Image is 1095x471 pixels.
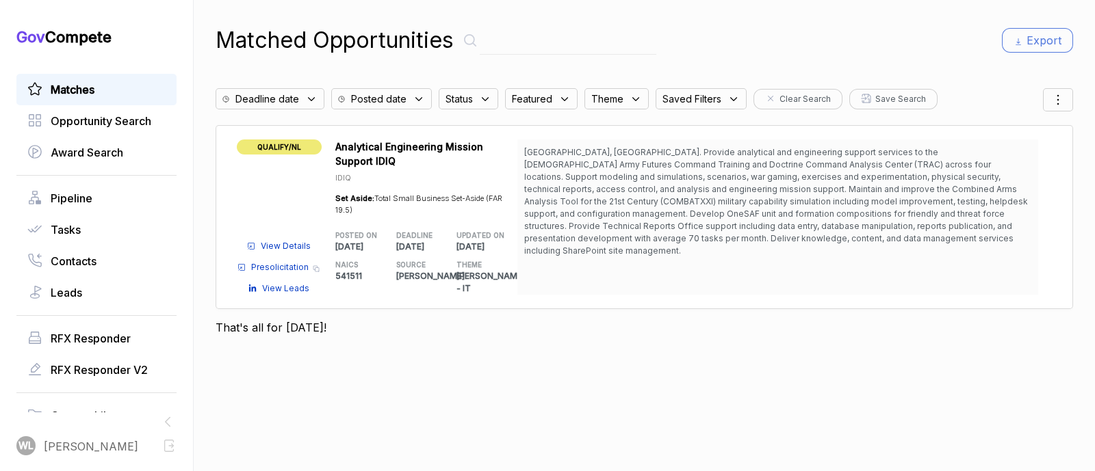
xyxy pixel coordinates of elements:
p: That's all for [DATE]! [216,319,1073,336]
span: RFX Responder V2 [51,362,148,378]
h5: SOURCE [396,260,435,270]
a: Contacts [27,253,166,269]
span: Saved Filters [662,92,721,106]
span: [PERSON_NAME] [44,438,138,455]
span: Set Aside: [335,193,374,203]
a: RFX Responder [27,330,166,347]
span: Tasks [51,221,81,238]
span: Clear Search [780,93,831,105]
span: Content Library [51,407,131,424]
span: Matches [51,81,94,98]
p: [DATE] [396,241,457,253]
span: RFX Responder [51,330,131,347]
span: Status [446,92,473,106]
a: Leads [27,284,166,301]
span: View Leads [262,282,309,295]
a: Tasks [27,221,166,238]
span: Presolicitation [251,261,309,273]
span: Total Small Business Set-Aside (FAR 19.5) [335,193,502,215]
button: Clear Search [753,89,842,109]
a: Pipeline [27,190,166,206]
button: Save Search [849,89,938,109]
h5: UPDATED ON [456,230,495,241]
span: WL [18,439,34,453]
span: Deadline date [235,92,299,106]
h5: DEADLINE [396,230,435,241]
span: View Details [261,240,311,252]
p: [PERSON_NAME] - IT [456,270,517,295]
a: Award Search [27,144,166,161]
span: IDIQ [335,174,351,182]
span: Analytical Engineering Mission Support IDIQ [335,141,483,167]
span: QUALIFY/NL [237,139,322,154]
a: Content Library [27,407,166,424]
span: Leads [51,284,82,301]
span: Theme [591,92,623,106]
span: Gov [16,28,45,46]
a: Opportunity Search [27,113,166,129]
a: Presolicitation [237,261,309,273]
p: 541511 [335,270,396,282]
span: Posted date [351,92,407,106]
span: Award Search [51,144,123,161]
button: Export [1002,28,1073,53]
h5: POSTED ON [335,230,374,241]
h1: Compete [16,27,177,46]
a: Matches [27,81,166,98]
span: [GEOGRAPHIC_DATA], [GEOGRAPHIC_DATA]. Provide analytical and engineering support services to the ... [524,147,1028,256]
span: Save Search [875,93,926,105]
a: RFX Responder V2 [27,362,166,378]
span: Opportunity Search [51,113,151,129]
span: Pipeline [51,190,92,206]
span: Contacts [51,253,96,269]
h5: THEME [456,260,495,270]
p: [PERSON_NAME] [396,270,457,282]
h1: Matched Opportunities [216,24,454,57]
span: Featured [512,92,552,106]
h5: NAICS [335,260,374,270]
p: [DATE] [456,241,517,253]
p: [DATE] [335,241,396,253]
